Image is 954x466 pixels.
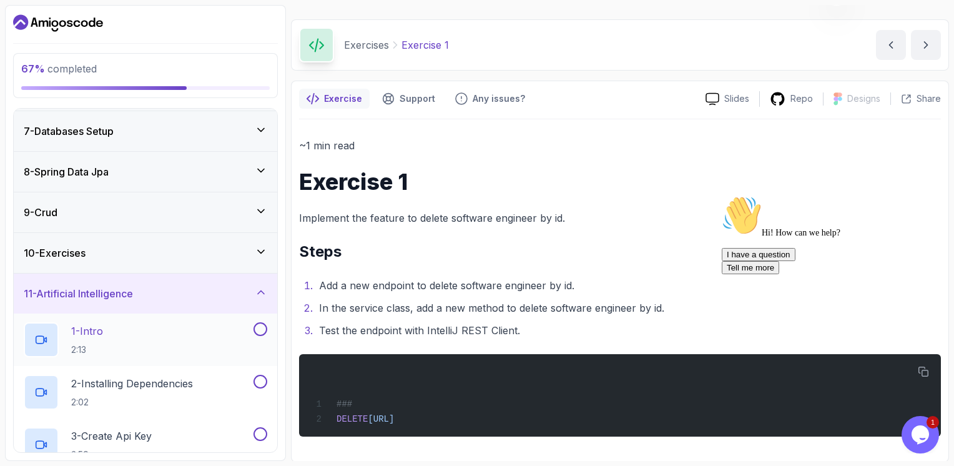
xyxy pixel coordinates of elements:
h3: 9 - Crud [24,205,57,220]
iframe: chat widget [902,416,942,454]
button: 3-Create Api Key3:59 [24,427,267,462]
a: Repo [760,91,823,107]
button: 10-Exercises [14,233,277,273]
button: 8-Spring Data Jpa [14,152,277,192]
h1: Exercise 1 [299,169,941,194]
h3: 11 - Artificial Intelligence [24,286,133,301]
button: notes button [299,89,370,109]
p: 3:59 [71,449,152,461]
button: 9-Crud [14,192,277,232]
button: 7-Databases Setup [14,111,277,151]
button: 11-Artificial Intelligence [14,274,277,314]
h2: Steps [299,242,941,262]
p: 2 - Installing Dependencies [71,376,193,391]
a: Dashboard [13,13,103,33]
h3: 8 - Spring Data Jpa [24,164,109,179]
p: Repo [790,92,813,105]
button: I have a question [5,57,79,71]
button: next content [911,30,941,60]
h3: 10 - Exercises [24,245,86,260]
button: Share [890,92,941,105]
button: Support button [375,89,443,109]
p: ~1 min read [299,137,941,154]
p: Exercise [324,92,362,105]
button: Tell me more [5,71,62,84]
p: Share [917,92,941,105]
span: completed [21,62,97,75]
span: Hi! How can we help? [5,37,124,47]
div: 👋Hi! How can we help?I have a questionTell me more [5,5,230,84]
p: 2:02 [71,396,193,409]
p: Support [400,92,435,105]
p: 2:13 [71,344,103,356]
p: Implement the feature to delete software engineer by id. [299,209,941,227]
span: [URL] [368,414,394,424]
li: In the service class, add a new method to delete software engineer by id. [315,299,941,317]
p: Exercises [344,37,389,52]
p: Slides [724,92,749,105]
li: Add a new endpoint to delete software engineer by id. [315,277,941,294]
iframe: chat widget [717,191,942,410]
button: previous content [876,30,906,60]
p: Designs [847,92,880,105]
p: Any issues? [473,92,525,105]
button: Feedback button [448,89,533,109]
span: 67 % [21,62,45,75]
button: 2-Installing Dependencies2:02 [24,375,267,410]
li: Test the endpoint with IntelliJ REST Client. [315,322,941,339]
a: Slides [696,92,759,106]
img: :wave: [5,5,45,45]
span: DELETE [337,414,368,424]
p: Exercise 1 [401,37,449,52]
h3: 7 - Databases Setup [24,124,114,139]
span: ### [337,399,352,409]
p: 1 - Intro [71,324,103,339]
button: 1-Intro2:13 [24,322,267,357]
p: 3 - Create Api Key [71,429,152,444]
